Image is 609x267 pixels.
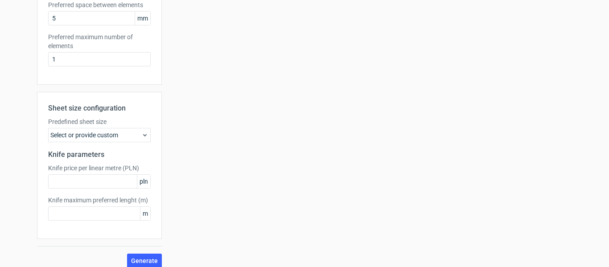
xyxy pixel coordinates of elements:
span: pln [137,175,150,188]
label: Knife price per linear metre (PLN) [48,164,151,173]
label: Preferred maximum number of elements [48,33,151,50]
span: mm [135,12,150,25]
h2: Sheet size configuration [48,103,151,114]
h2: Knife parameters [48,149,151,160]
label: Knife maximum preferred lenght (m) [48,196,151,205]
span: m [140,207,150,220]
label: Preferred space between elements [48,0,151,9]
span: Generate [131,258,158,264]
div: Select or provide custom [48,128,151,142]
label: Predefined sheet size [48,117,151,126]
